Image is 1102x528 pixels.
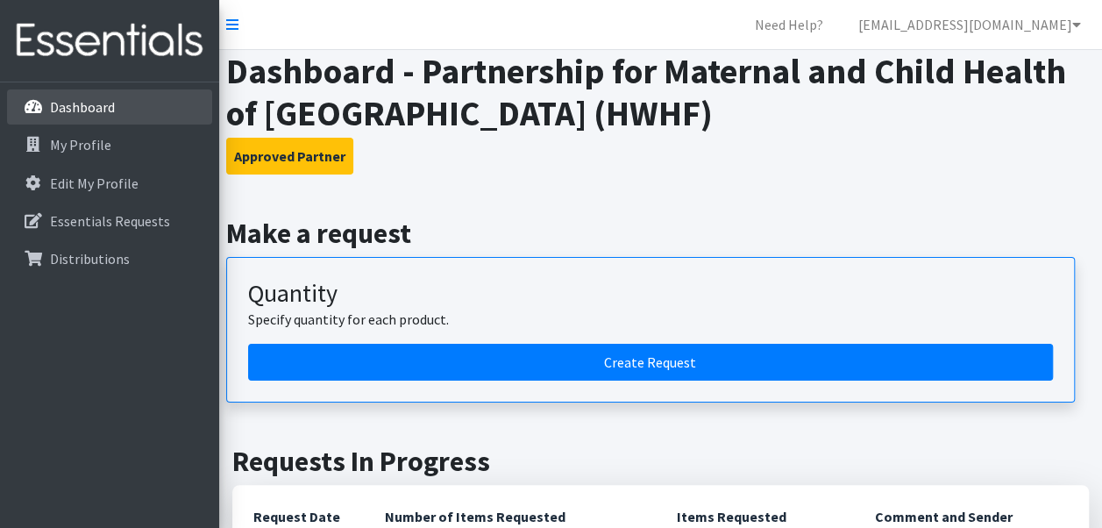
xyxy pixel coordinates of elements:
[248,344,1053,381] a: Create a request by quantity
[248,279,1053,309] h3: Quantity
[7,241,212,276] a: Distributions
[741,7,837,42] a: Need Help?
[844,7,1095,42] a: [EMAIL_ADDRESS][DOMAIN_NAME]
[50,212,170,230] p: Essentials Requests
[248,309,1053,330] p: Specify quantity for each product.
[232,445,1089,478] h2: Requests In Progress
[50,250,130,268] p: Distributions
[226,217,1096,250] h2: Make a request
[7,203,212,239] a: Essentials Requests
[50,98,115,116] p: Dashboard
[7,89,212,125] a: Dashboard
[7,166,212,201] a: Edit My Profile
[7,127,212,162] a: My Profile
[226,50,1096,134] h1: Dashboard - Partnership for Maternal and Child Health of [GEOGRAPHIC_DATA] (HWHF)
[7,11,212,70] img: HumanEssentials
[50,175,139,192] p: Edit My Profile
[226,138,353,175] button: Approved Partner
[50,136,111,153] p: My Profile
